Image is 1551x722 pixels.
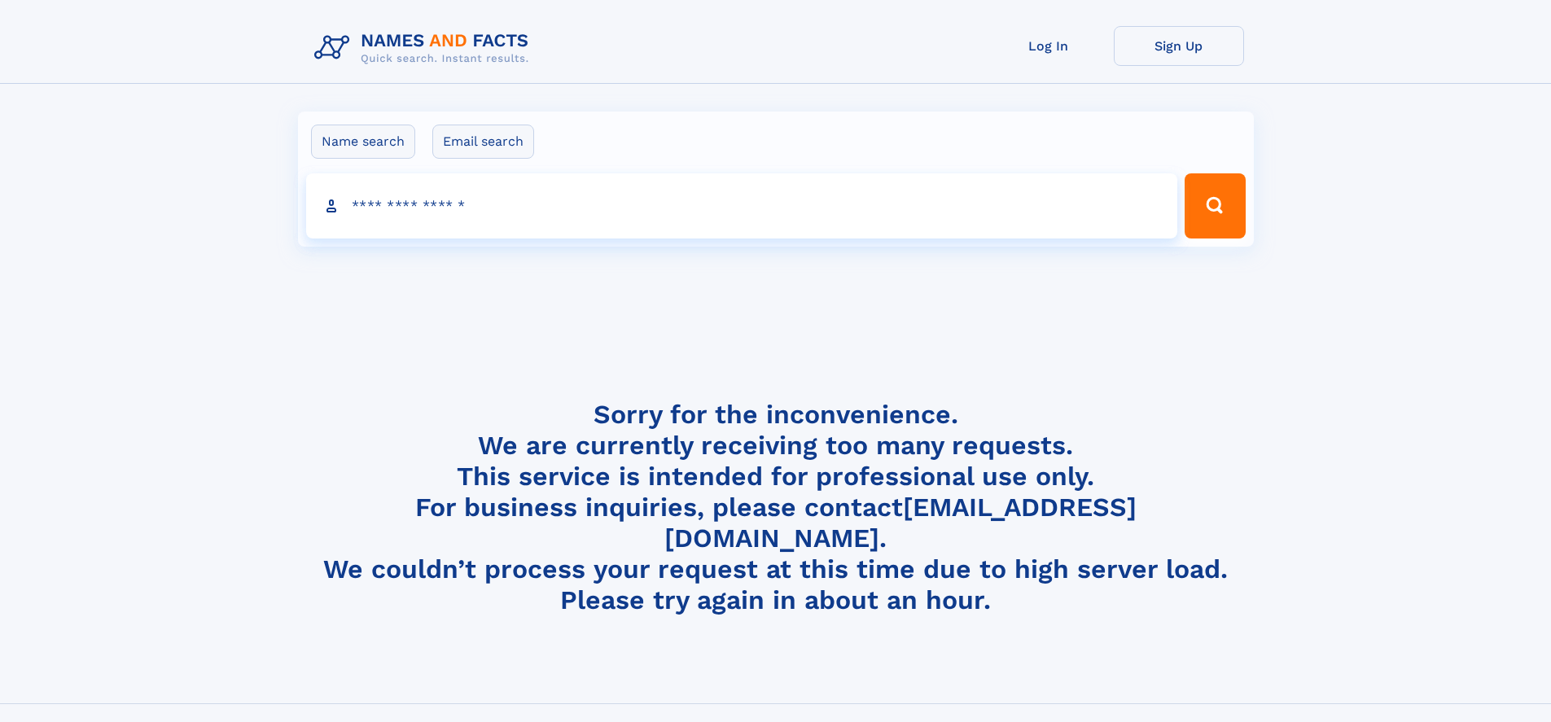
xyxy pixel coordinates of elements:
[1185,173,1245,238] button: Search Button
[432,125,534,159] label: Email search
[308,399,1244,616] h4: Sorry for the inconvenience. We are currently receiving too many requests. This service is intend...
[306,173,1178,238] input: search input
[311,125,415,159] label: Name search
[664,492,1137,554] a: [EMAIL_ADDRESS][DOMAIN_NAME]
[984,26,1114,66] a: Log In
[308,26,542,70] img: Logo Names and Facts
[1114,26,1244,66] a: Sign Up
